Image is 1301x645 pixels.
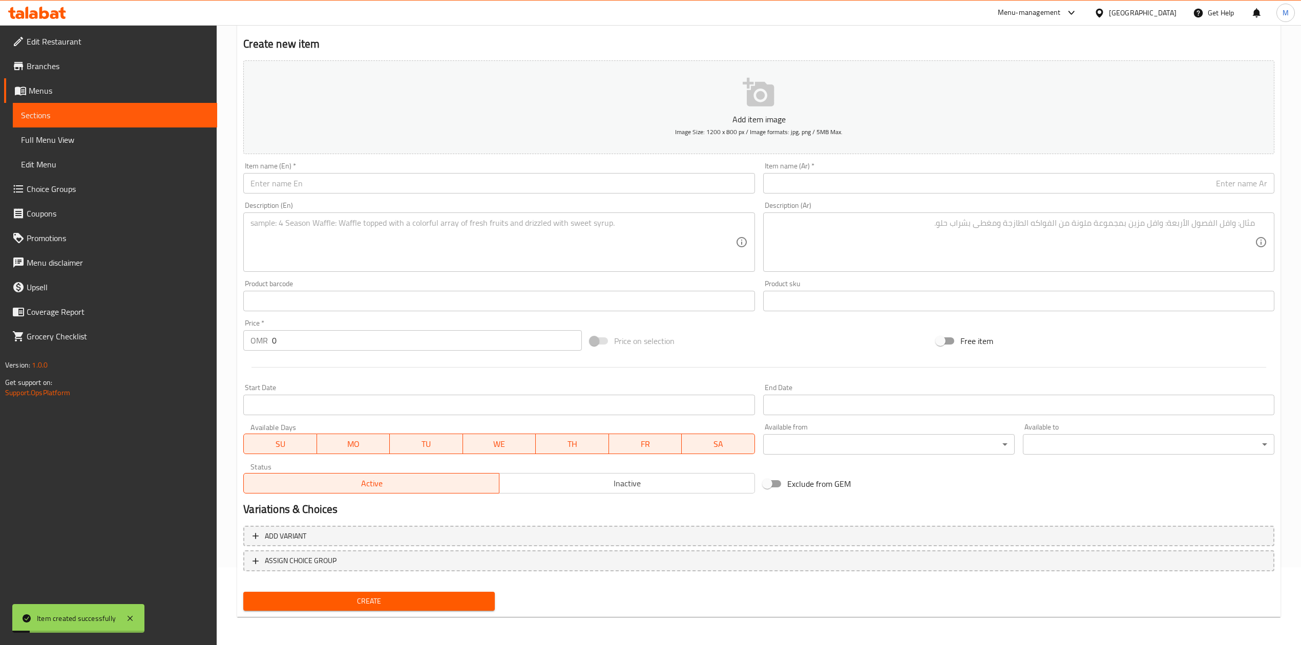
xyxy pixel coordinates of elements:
span: Inactive [503,476,751,491]
span: Create [251,595,487,608]
div: Item created successfully [37,613,116,624]
a: Menus [4,78,217,103]
span: MO [321,437,386,451]
span: Free item [960,335,993,347]
a: Edit Restaurant [4,29,217,54]
button: SU [243,434,317,454]
p: OMR [250,334,268,347]
span: Grocery Checklist [27,330,209,342]
button: TU [390,434,463,454]
button: Create [243,592,495,611]
a: Coverage Report [4,299,217,324]
span: Edit Restaurant [27,35,209,48]
h2: Variations & Choices [243,502,1274,517]
button: Inactive [499,473,755,493]
span: Add variant [265,530,306,543]
span: Active [248,476,495,491]
a: Upsell [4,275,217,299]
span: ASSIGN CHOICE GROUP [265,554,337,567]
button: WE [463,434,536,454]
span: SU [248,437,312,451]
a: Edit Menu [13,152,217,177]
span: Branches [27,60,209,72]
span: WE [467,437,532,451]
input: Please enter price [272,330,581,351]
input: Enter name Ar [763,173,1274,193]
button: Active [243,473,499,493]
span: Upsell [27,281,209,293]
a: Support.OpsPlatform [5,386,70,399]
span: Edit Menu [21,158,209,170]
input: Enter name En [243,173,754,193]
span: M [1283,7,1289,18]
span: Sections [21,109,209,121]
span: SA [686,437,751,451]
button: MO [317,434,390,454]
button: ASSIGN CHOICE GROUP [243,550,1274,571]
span: Coverage Report [27,306,209,318]
p: Add item image [259,113,1258,125]
div: ​ [1023,434,1274,455]
a: Branches [4,54,217,78]
a: Coupons [4,201,217,226]
span: Menu disclaimer [27,256,209,269]
span: Choice Groups [27,183,209,195]
h2: Create new item [243,36,1274,52]
button: Add item imageImage Size: 1200 x 800 px / Image formats: jpg, png / 5MB Max. [243,60,1274,154]
span: Price on selection [614,335,675,347]
a: Menu disclaimer [4,250,217,275]
span: Menus [29,84,209,97]
button: SA [682,434,755,454]
span: Promotions [27,232,209,244]
button: TH [536,434,609,454]
button: Add variant [243,526,1274,547]
a: Promotions [4,226,217,250]
span: Version: [5,358,30,372]
div: Menu-management [998,7,1061,19]
a: Grocery Checklist [4,324,217,349]
span: Get support on: [5,376,52,389]
div: [GEOGRAPHIC_DATA] [1109,7,1177,18]
span: FR [613,437,678,451]
span: Exclude from GEM [787,478,851,490]
span: Image Size: 1200 x 800 px / Image formats: jpg, png / 5MB Max. [675,126,843,138]
span: 1.0.0 [32,358,48,372]
span: Coupons [27,207,209,220]
input: Please enter product sku [763,291,1274,311]
a: Full Menu View [13,127,217,152]
span: TH [540,437,605,451]
input: Please enter product barcode [243,291,754,311]
a: Choice Groups [4,177,217,201]
button: FR [609,434,682,454]
span: Full Menu View [21,134,209,146]
div: ​ [763,434,1015,455]
span: TU [394,437,459,451]
a: Sections [13,103,217,127]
